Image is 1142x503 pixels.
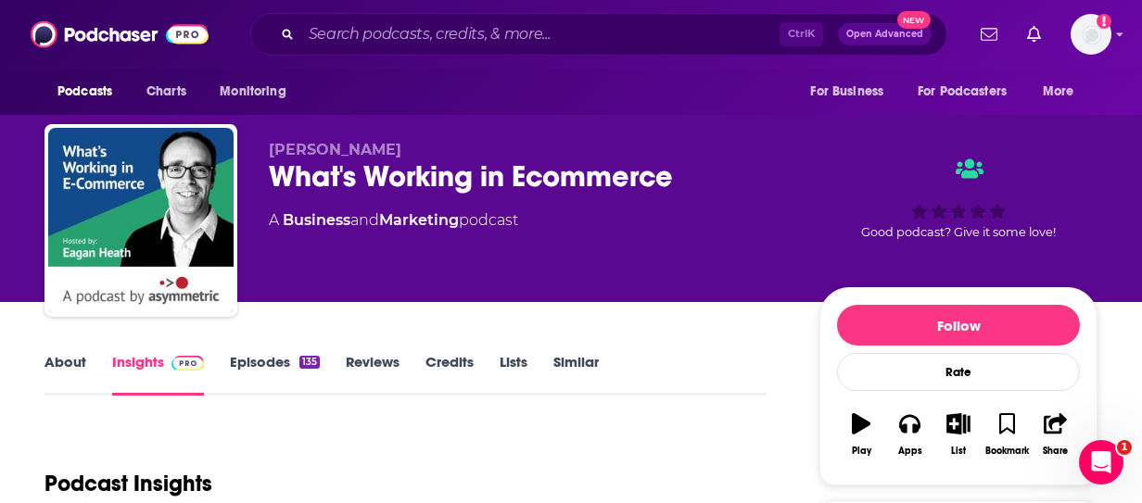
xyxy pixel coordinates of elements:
[31,17,209,52] img: Podchaser - Follow, Share and Rate Podcasts
[230,353,320,396] a: Episodes135
[837,305,1080,346] button: Follow
[44,470,212,497] h1: Podcast Insights
[898,446,922,457] div: Apps
[861,225,1056,239] span: Good podcast? Give it some love!
[797,74,907,109] button: open menu
[207,74,310,109] button: open menu
[425,353,474,396] a: Credits
[134,74,197,109] a: Charts
[500,353,527,396] a: Lists
[57,79,112,105] span: Podcasts
[885,401,933,468] button: Apps
[780,22,823,46] span: Ctrl K
[1043,79,1074,105] span: More
[346,353,400,396] a: Reviews
[1030,74,1098,109] button: open menu
[269,141,401,158] span: [PERSON_NAME]
[1071,14,1111,55] button: Show profile menu
[934,401,983,468] button: List
[1032,401,1080,468] button: Share
[819,141,1098,256] div: Good podcast? Give it some love!
[283,211,350,229] a: Business
[553,353,599,396] a: Similar
[44,353,86,396] a: About
[897,11,931,29] span: New
[1097,14,1111,29] svg: Add a profile image
[112,353,204,396] a: InsightsPodchaser Pro
[852,446,871,457] div: Play
[299,356,320,369] div: 135
[171,356,204,371] img: Podchaser Pro
[838,23,932,45] button: Open AdvancedNew
[146,79,186,105] span: Charts
[918,79,1007,105] span: For Podcasters
[837,401,885,468] button: Play
[1071,14,1111,55] img: User Profile
[837,353,1080,391] div: Rate
[1117,440,1132,455] span: 1
[379,211,459,229] a: Marketing
[48,128,234,313] img: What's Working in Ecommerce
[44,74,136,109] button: open menu
[983,401,1031,468] button: Bookmark
[846,30,923,39] span: Open Advanced
[951,446,966,457] div: List
[1071,14,1111,55] span: Logged in as ABolliger
[1043,446,1068,457] div: Share
[906,74,1034,109] button: open menu
[1020,19,1048,50] a: Show notifications dropdown
[220,79,285,105] span: Monitoring
[250,13,947,56] div: Search podcasts, credits, & more...
[973,19,1005,50] a: Show notifications dropdown
[810,79,883,105] span: For Business
[350,211,379,229] span: and
[985,446,1029,457] div: Bookmark
[269,209,518,232] div: A podcast
[1079,440,1123,484] iframe: Intercom live chat
[301,19,780,49] input: Search podcasts, credits, & more...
